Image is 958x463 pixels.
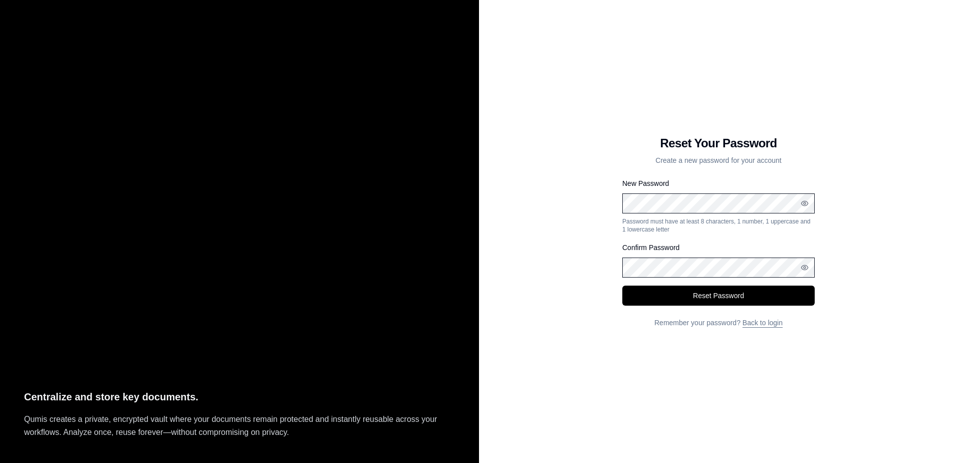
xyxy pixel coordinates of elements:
label: Confirm Password [622,244,679,252]
a: Back to login [743,319,783,327]
p: Password must have at least 8 characters, 1 number, 1 uppercase and 1 lowercase letter [622,217,815,234]
button: Reset Password [622,286,815,306]
p: Create a new password for your account [622,155,815,165]
p: Remember your password? [622,318,815,328]
p: Centralize and store key documents. [24,389,455,405]
h1: Reset Your Password [622,135,815,151]
p: Qumis creates a private, encrypted vault where your documents remain protected and instantly reus... [24,413,455,439]
label: New Password [622,179,669,187]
